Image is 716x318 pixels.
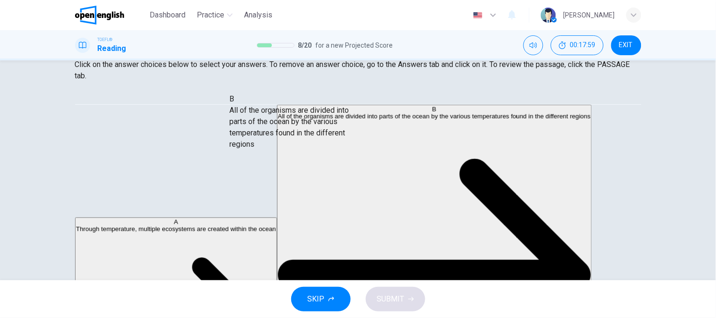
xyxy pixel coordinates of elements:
[298,40,312,51] span: 8 / 20
[75,6,146,25] a: OpenEnglish logo
[150,9,185,21] span: Dashboard
[76,226,276,233] span: Through temperature, multiple ecosystems are created within the ocean
[244,9,272,21] span: Analysis
[619,42,633,49] span: EXIT
[240,7,276,24] button: Analysis
[146,7,189,24] button: Dashboard
[278,113,590,120] span: All of the organisms are divided into parts of the ocean by the various temperatures found in the...
[278,106,590,113] div: B
[541,8,556,23] img: Profile picture
[316,40,393,51] span: for a new Projected Score
[472,12,484,19] img: en
[308,293,325,306] span: SKIP
[98,36,113,43] span: TOEFL®
[291,287,351,311] button: SKIP
[76,218,276,226] div: A
[523,35,543,55] div: Mute
[570,42,596,49] span: 00:17:59
[611,35,641,55] button: EXIT
[75,59,641,82] p: Click on the answer choices below to select your answers. To remove an answer choice, go to the A...
[551,35,604,55] div: Hide
[564,9,615,21] div: [PERSON_NAME]
[75,6,125,25] img: OpenEnglish logo
[75,82,641,104] div: Choose test type tabs
[197,9,224,21] span: Practice
[193,7,236,24] button: Practice
[551,35,604,55] button: 00:17:59
[98,43,126,54] h1: Reading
